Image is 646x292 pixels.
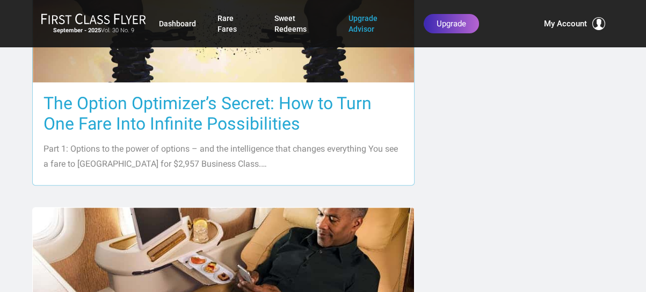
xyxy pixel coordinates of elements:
a: Rare Fares [217,9,253,39]
strong: September - 2025 [53,27,101,34]
p: Part 1: Options to the power of options – and the intelligence that changes everything You see a ... [43,141,403,172]
a: Upgrade [424,14,479,33]
img: First Class Flyer [41,13,146,24]
h3: The Option Optimizer’s Secret: How to Turn One Fare Into Infinite Possibilities [43,93,403,134]
a: Upgrade Advisor [349,9,402,39]
span: My Account [544,17,587,30]
button: My Account [544,17,605,30]
a: Dashboard [159,14,196,33]
small: Vol. 30 No. 9 [41,27,146,34]
a: First Class FlyerSeptember - 2025Vol. 30 No. 9 [41,13,146,34]
a: Sweet Redeems [274,9,326,39]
